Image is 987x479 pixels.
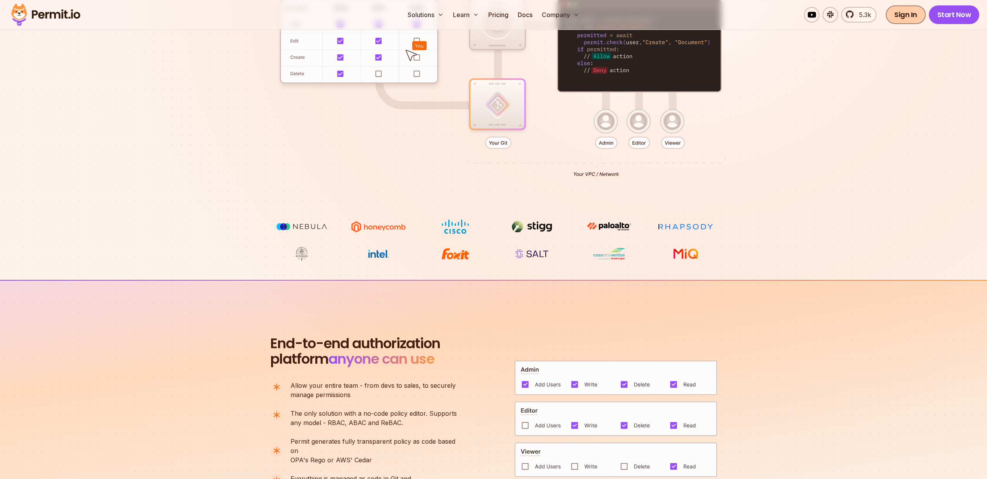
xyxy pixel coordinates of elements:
[886,5,926,24] a: Sign In
[290,381,456,390] span: Allow your entire team - from devs to sales, to securely
[450,7,482,23] button: Learn
[580,219,638,233] img: paloalto
[290,381,456,399] p: manage permissions
[273,219,331,234] img: Nebula
[290,437,463,465] p: OPA's Rego or AWS' Cedar
[929,5,980,24] a: Start Now
[426,246,484,261] img: Foxit
[659,247,712,260] img: MIQ
[270,336,440,351] span: End-to-end authorization
[426,219,484,234] img: Cisco
[515,7,536,23] a: Docs
[503,246,561,261] img: salt
[841,7,876,23] a: 5.3k
[290,409,457,418] span: The only solution with a no-code policy editor. Supports
[503,219,561,234] img: Stigg
[8,2,84,28] img: Permit logo
[854,10,871,19] span: 5.3k
[539,7,583,23] button: Company
[404,7,447,23] button: Solutions
[349,219,408,234] img: Honeycomb
[290,409,457,427] p: any model - RBAC, ABAC and ReBAC.
[657,219,715,234] img: Rhapsody Health
[290,437,463,455] span: Permit generates fully transparent policy as code based on
[270,336,440,367] h2: platform
[273,246,331,261] img: Maricopa County Recorder\'s Office
[485,7,512,23] a: Pricing
[349,246,408,261] img: Intel
[328,349,434,369] span: anyone can use
[580,246,638,261] img: Casa dos Ventos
